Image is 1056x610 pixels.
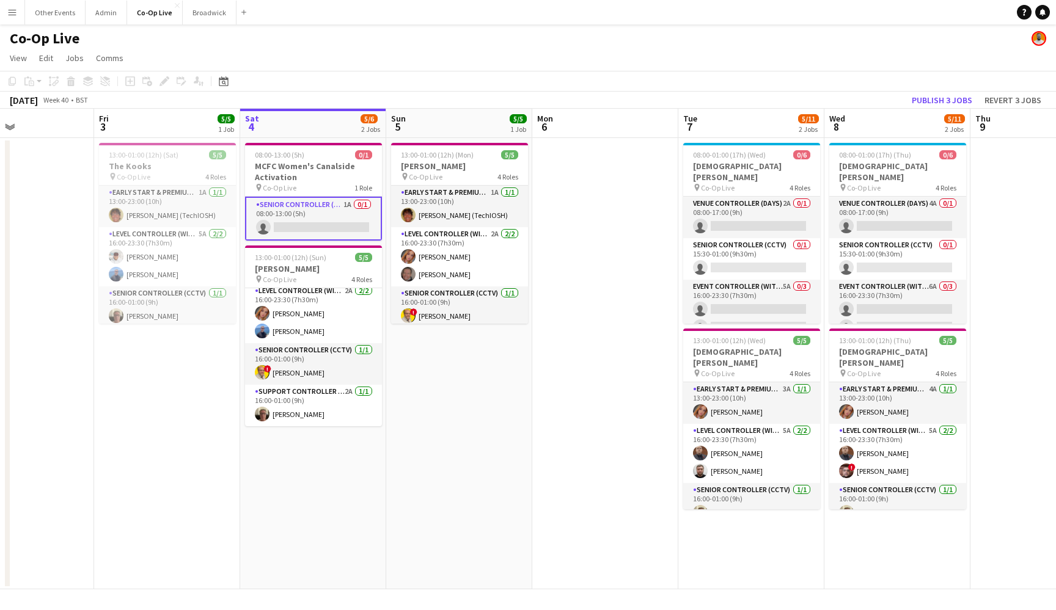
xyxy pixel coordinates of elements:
[537,113,553,124] span: Mon
[389,120,406,134] span: 5
[497,172,518,181] span: 4 Roles
[799,125,818,134] div: 2 Jobs
[91,50,128,66] a: Comms
[975,113,991,124] span: Thu
[245,245,382,426] div: 13:00-01:00 (12h) (Sun)5/5[PERSON_NAME] Co-Op Live4 RolesEarly Start & Premium Controller (with C...
[827,120,845,134] span: 8
[391,143,528,324] app-job-card: 13:00-01:00 (12h) (Mon)5/5[PERSON_NAME] Co-Op Live4 RolesEarly Start & Premium Controller (with C...
[790,369,810,378] span: 4 Roles
[245,385,382,426] app-card-role: Support Controller (with CCTV)2A1/116:00-01:00 (9h)[PERSON_NAME]
[1032,31,1046,46] app-user-avatar: Ben Sidaway
[263,275,296,284] span: Co-Op Live
[683,424,820,483] app-card-role: Level Controller (with CCTV)5A2/216:00-23:30 (7h30m)[PERSON_NAME][PERSON_NAME]
[501,150,518,159] span: 5/5
[535,120,553,134] span: 6
[391,227,528,286] app-card-role: Level Controller (with CCTV)2A2/216:00-23:30 (7h30m)[PERSON_NAME][PERSON_NAME]
[10,53,27,64] span: View
[683,329,820,509] app-job-card: 13:00-01:00 (12h) (Wed)5/5[DEMOGRAPHIC_DATA][PERSON_NAME] Co-Op Live4 RolesEarly Start & Premium ...
[683,346,820,368] h3: [DEMOGRAPHIC_DATA][PERSON_NAME]
[99,113,109,124] span: Fri
[25,1,86,24] button: Other Events
[218,125,234,134] div: 1 Job
[391,286,528,328] app-card-role: Senior Controller (CCTV)1/116:00-01:00 (9h)![PERSON_NAME]
[99,161,236,172] h3: The Kooks
[829,424,966,483] app-card-role: Level Controller (with CCTV)5A2/216:00-23:30 (7h30m)[PERSON_NAME]![PERSON_NAME]
[936,369,956,378] span: 4 Roles
[205,172,226,181] span: 4 Roles
[829,238,966,280] app-card-role: Senior Controller (CCTV)0/115:30-01:00 (9h30m)
[351,275,372,284] span: 4 Roles
[355,253,372,262] span: 5/5
[218,114,235,123] span: 5/5
[99,286,236,328] app-card-role: Senior Controller (CCTV)1/116:00-01:00 (9h)[PERSON_NAME]
[264,365,271,372] span: !
[409,172,442,181] span: Co-Op Live
[99,143,236,324] app-job-card: 13:00-01:00 (12h) (Sat)5/5The Kooks Co-Op Live4 RolesEarly Start & Premium Controller (with CCTV)...
[510,114,527,123] span: 5/5
[255,150,304,159] span: 08:00-13:00 (5h)
[410,308,417,316] span: !
[839,150,911,159] span: 08:00-01:00 (17h) (Thu)
[183,1,237,24] button: Broadwick
[829,161,966,183] h3: [DEMOGRAPHIC_DATA][PERSON_NAME]
[245,161,382,183] h3: MCFC Women's Canalside Activation
[829,329,966,509] app-job-card: 13:00-01:00 (12h) (Thu)5/5[DEMOGRAPHIC_DATA][PERSON_NAME] Co-Op Live4 RolesEarly Start & Premium ...
[829,113,845,124] span: Wed
[391,161,528,172] h3: [PERSON_NAME]
[945,125,964,134] div: 2 Jobs
[683,143,820,324] app-job-card: 08:00-01:00 (17h) (Wed)0/6[DEMOGRAPHIC_DATA][PERSON_NAME] Co-Op Live4 RolesVenue Controller (Days...
[683,382,820,424] app-card-role: Early Start & Premium Controller (with CCTV)3A1/113:00-23:00 (10h)[PERSON_NAME]
[65,53,84,64] span: Jobs
[829,382,966,424] app-card-role: Early Start & Premium Controller (with CCTV)4A1/113:00-23:00 (10h)[PERSON_NAME]
[10,29,79,48] h1: Co-Op Live
[848,463,856,471] span: !
[510,125,526,134] div: 1 Job
[980,92,1046,108] button: Revert 3 jobs
[34,50,58,66] a: Edit
[790,183,810,192] span: 4 Roles
[97,120,109,134] span: 3
[401,150,474,159] span: 13:00-01:00 (12h) (Mon)
[683,197,820,238] app-card-role: Venue Controller (Days)2A0/108:00-17:00 (9h)
[847,183,881,192] span: Co-Op Live
[109,150,178,159] span: 13:00-01:00 (12h) (Sat)
[693,336,766,345] span: 13:00-01:00 (12h) (Wed)
[839,336,911,345] span: 13:00-01:00 (12h) (Thu)
[245,197,382,241] app-card-role: Senior Controller (CCTV)1A0/108:00-13:00 (5h)
[117,172,150,181] span: Co-Op Live
[391,186,528,227] app-card-role: Early Start & Premium Controller (with CCTV)1A1/113:00-23:00 (10h)[PERSON_NAME] (TechIOSH)
[10,94,38,106] div: [DATE]
[391,113,406,124] span: Sun
[829,346,966,368] h3: [DEMOGRAPHIC_DATA][PERSON_NAME]
[683,238,820,280] app-card-role: Senior Controller (CCTV)0/115:30-01:00 (9h30m)
[701,369,735,378] span: Co-Op Live
[974,120,991,134] span: 9
[829,143,966,324] app-job-card: 08:00-01:00 (17h) (Thu)0/6[DEMOGRAPHIC_DATA][PERSON_NAME] Co-Op Live4 RolesVenue Controller (Days...
[245,343,382,385] app-card-role: Senior Controller (CCTV)1/116:00-01:00 (9h)![PERSON_NAME]
[793,150,810,159] span: 0/6
[209,150,226,159] span: 5/5
[5,50,32,66] a: View
[86,1,127,24] button: Admin
[245,263,382,274] h3: [PERSON_NAME]
[693,150,766,159] span: 08:00-01:00 (17h) (Wed)
[245,143,382,241] app-job-card: 08:00-13:00 (5h)0/1MCFC Women's Canalside Activation Co-Op Live1 RoleSenior Controller (CCTV)1A0/...
[681,120,697,134] span: 7
[944,114,965,123] span: 5/11
[683,280,820,357] app-card-role: Event Controller (with CCTV)5A0/316:00-23:30 (7h30m)
[683,161,820,183] h3: [DEMOGRAPHIC_DATA][PERSON_NAME]
[907,92,977,108] button: Publish 3 jobs
[76,95,88,104] div: BST
[361,114,378,123] span: 5/6
[793,336,810,345] span: 5/5
[798,114,819,123] span: 5/11
[245,284,382,343] app-card-role: Level Controller (with CCTV)2A2/216:00-23:30 (7h30m)[PERSON_NAME][PERSON_NAME]
[96,53,123,64] span: Comms
[939,150,956,159] span: 0/6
